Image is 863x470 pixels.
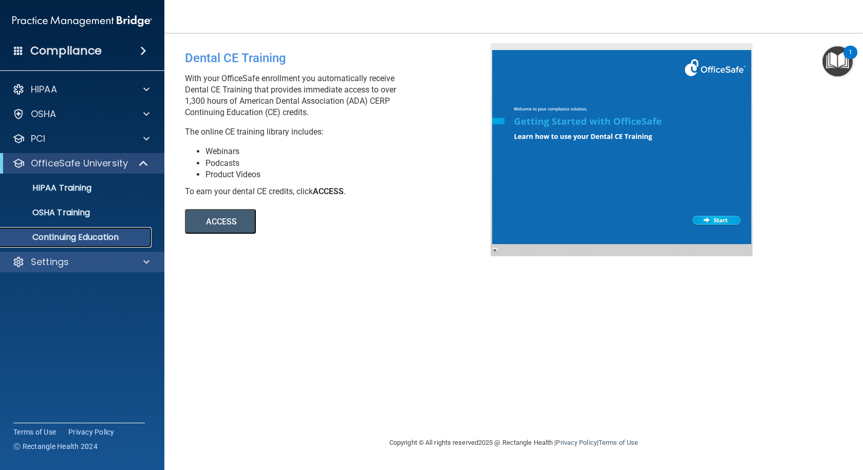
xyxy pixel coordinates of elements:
span: Ⓒ Rectangle Health 2024 [13,441,98,452]
p: OSHA Training [7,208,90,218]
a: HIPAA [12,83,149,96]
p: The online CE training library includes: [185,126,498,138]
a: Terms of Use [598,439,638,446]
p: OSHA [31,108,57,120]
b: ACCESS [313,186,344,196]
button: Open Resource Center, 1 new notification [822,46,853,77]
p: OfficeSafe University [31,157,128,170]
a: Privacy Policy [68,427,115,437]
li: Podcasts [205,158,498,169]
p: Continuing Education [7,232,147,242]
h4: Compliance [30,44,102,58]
div: 1 [849,52,852,66]
a: OSHA [12,108,149,120]
a: Settings [12,256,149,268]
div: To earn your dental CE credits, click . [185,186,498,197]
div: Dental CE Training [185,43,498,73]
li: Product Videos [205,169,498,180]
a: Privacy Policy [556,439,596,446]
p: PCI [31,133,45,145]
iframe: Drift Widget Chat Controller [685,397,851,438]
li: Webinars [205,146,498,157]
div: Copyright © All rights reserved 2025 @ Rectangle Health | | [326,426,701,459]
a: Terms of Use [13,427,56,437]
a: ACCESS [185,218,466,226]
button: ACCESS [185,209,256,234]
p: HIPAA [31,83,57,96]
p: HIPAA Training [7,183,91,193]
a: OfficeSafe University [12,157,149,170]
a: PCI [12,133,149,145]
img: PMB logo [12,11,152,31]
p: Settings [31,256,69,268]
p: With your OfficeSafe enrollment you automatically receive Dental CE Training that provides immedi... [185,73,498,118]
